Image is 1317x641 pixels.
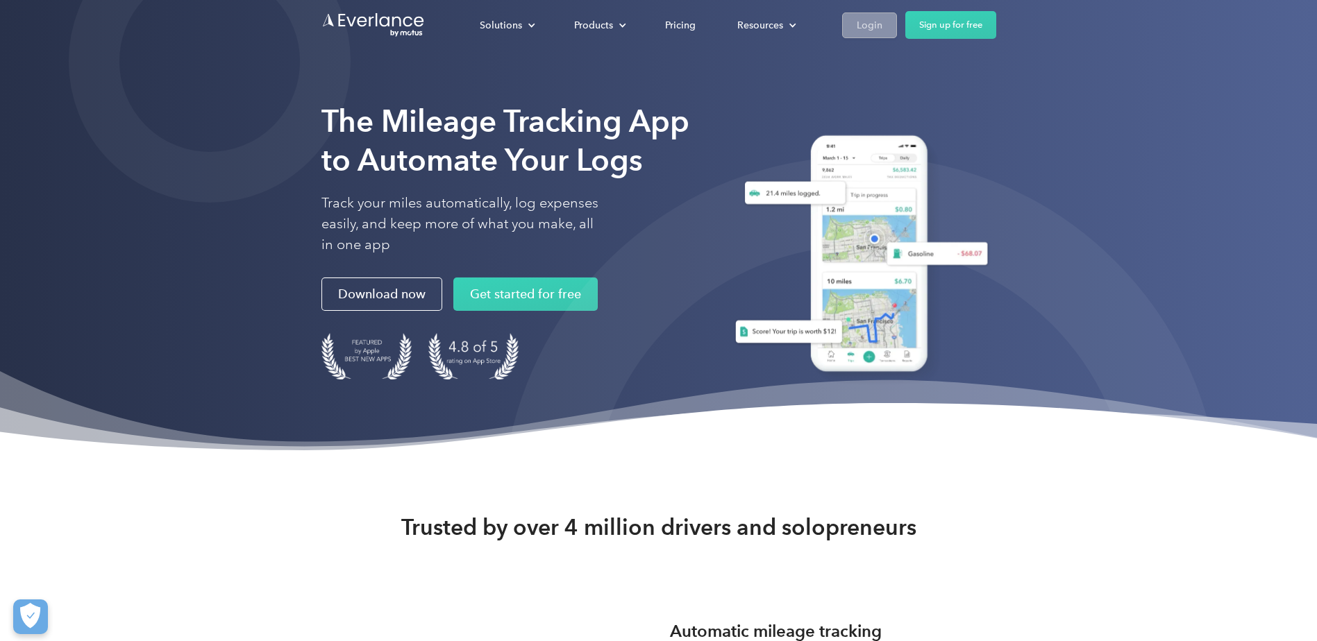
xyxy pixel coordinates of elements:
div: Products [560,13,637,37]
div: Resources [723,13,807,37]
div: Resources [737,17,783,34]
img: 4.9 out of 5 stars on the app store [428,333,519,379]
a: Go to homepage [321,12,426,38]
strong: The Mileage Tracking App to Automate Your Logs [321,103,689,178]
a: Pricing [651,13,710,37]
div: Solutions [466,13,546,37]
img: Badge for Featured by Apple Best New Apps [321,333,412,379]
a: Download now [321,277,442,311]
a: Sign up for free [905,11,996,39]
div: Login [857,17,882,34]
a: Get started for free [453,277,598,311]
p: Track your miles automatically, log expenses easily, and keep more of what you make, all in one app [321,193,599,255]
img: Everlance, mileage tracker app, expense tracking app [719,125,996,388]
div: Solutions [480,17,522,34]
strong: Trusted by over 4 million drivers and solopreneurs [401,513,916,541]
button: Cookies Settings [13,599,48,634]
div: Products [574,17,613,34]
a: Login [842,12,897,38]
div: Pricing [665,17,696,34]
